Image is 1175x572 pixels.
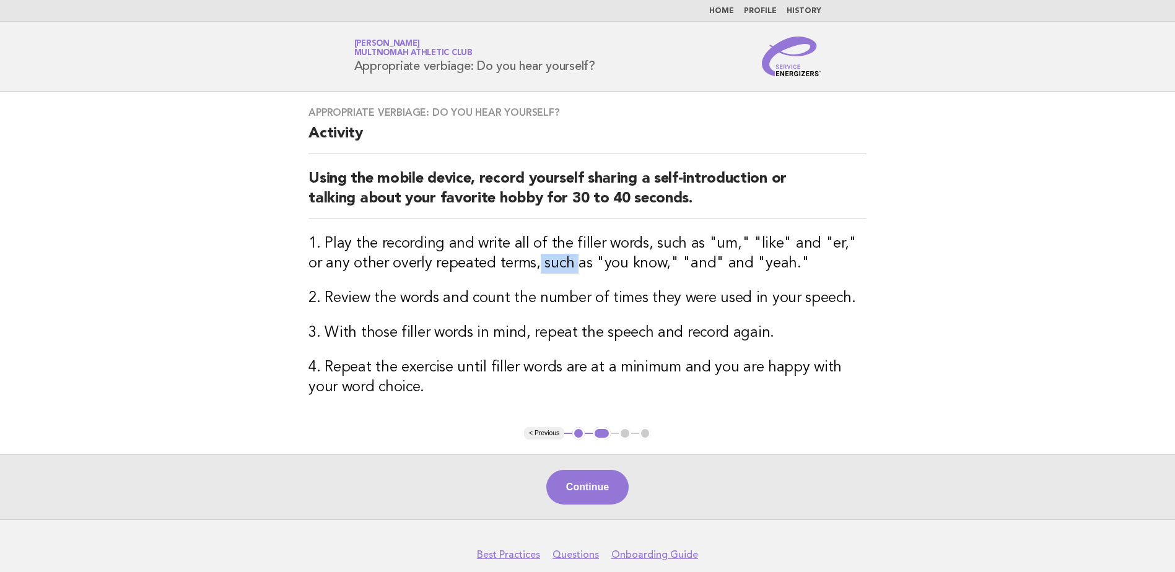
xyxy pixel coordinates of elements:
[354,40,595,72] h1: Appropriate verbiage: Do you hear yourself?
[308,106,867,119] h3: Appropriate verbiage: Do you hear yourself?
[524,427,564,440] button: < Previous
[546,470,629,505] button: Continue
[308,169,867,219] h2: Using the mobile device, record yourself sharing a self-introduction or talking about your favori...
[762,37,821,76] img: Service Energizers
[709,7,734,15] a: Home
[354,50,473,58] span: Multnomah Athletic Club
[308,358,867,397] h3: 4. Repeat the exercise until filler words are at a minimum and you are happy with your word choice.
[572,427,585,440] button: 1
[308,323,867,343] h3: 3. With those filler words in mind, repeat the speech and record again.
[787,7,821,15] a: History
[308,288,867,308] h3: 2. Review the words and count the number of times they were used in your speech.
[611,548,698,561] a: Onboarding Guide
[354,40,473,57] a: [PERSON_NAME]Multnomah Athletic Club
[308,124,867,154] h2: Activity
[308,234,867,274] h3: 1. Play the recording and write all of the filler words, such as "um," "like" and "er," or any ot...
[744,7,777,15] a: Profile
[477,548,540,561] a: Best Practices
[593,427,611,440] button: 2
[553,548,599,561] a: Questions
